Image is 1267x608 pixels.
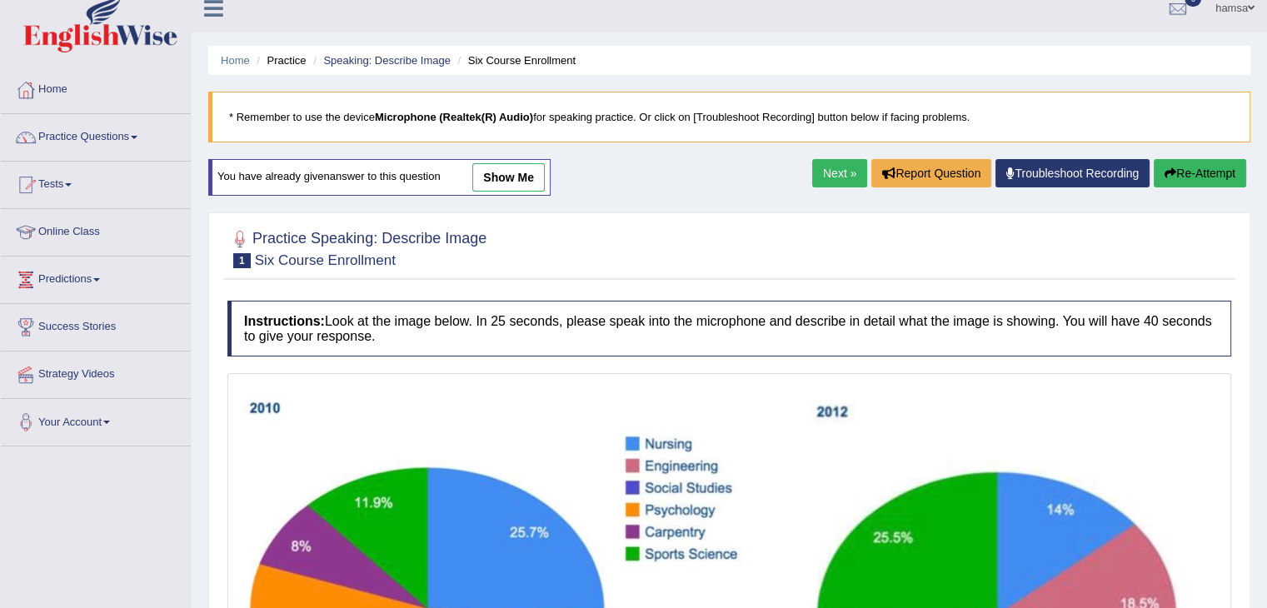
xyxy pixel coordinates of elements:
span: 1 [233,253,251,268]
a: Troubleshoot Recording [995,159,1150,187]
a: Your Account [1,399,191,441]
small: Six Course Enrollment [255,252,396,268]
a: Predictions [1,257,191,298]
li: Practice [252,52,306,68]
a: show me [472,163,545,192]
h4: Look at the image below. In 25 seconds, please speak into the microphone and describe in detail w... [227,301,1231,356]
a: Next » [812,159,867,187]
a: Home [1,67,191,108]
a: Home [221,54,250,67]
a: Tests [1,162,191,203]
h2: Practice Speaking: Describe Image [227,227,486,268]
b: Instructions: [244,314,325,328]
div: You have already given answer to this question [208,159,551,196]
b: Microphone (Realtek(R) Audio) [375,111,533,123]
a: Speaking: Describe Image [323,54,450,67]
button: Report Question [871,159,991,187]
li: Six Course Enrollment [453,52,576,68]
a: Success Stories [1,304,191,346]
a: Online Class [1,209,191,251]
button: Re-Attempt [1154,159,1246,187]
a: Strategy Videos [1,351,191,393]
a: Practice Questions [1,114,191,156]
blockquote: * Remember to use the device for speaking practice. Or click on [Troubleshoot Recording] button b... [208,92,1250,142]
